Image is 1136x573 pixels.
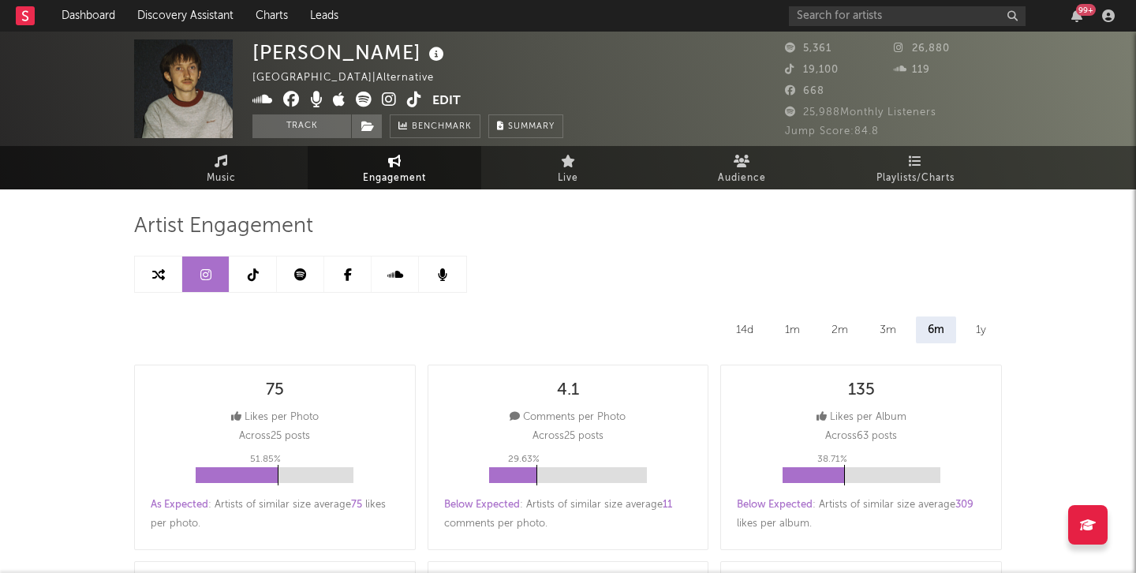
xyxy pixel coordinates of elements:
[785,65,839,75] span: 19,100
[444,496,693,534] div: : Artists of similar size average comments per photo .
[412,118,472,137] span: Benchmark
[718,169,766,188] span: Audience
[894,65,930,75] span: 119
[252,114,351,138] button: Track
[828,146,1002,189] a: Playlists/Charts
[785,126,879,137] span: Jump Score: 84.8
[252,69,452,88] div: [GEOGRAPHIC_DATA] | Alternative
[351,500,362,510] span: 75
[785,86,824,96] span: 668
[816,408,906,427] div: Likes per Album
[724,316,765,343] div: 14d
[252,39,448,66] div: [PERSON_NAME]
[820,316,860,343] div: 2m
[737,496,985,534] div: : Artists of similar size average likes per album .
[239,427,310,446] p: Across 25 posts
[444,500,520,510] span: Below Expected
[825,427,897,446] p: Across 63 posts
[134,146,308,189] a: Music
[207,169,236,188] span: Music
[432,92,461,111] button: Edit
[151,500,208,510] span: As Expected
[785,43,831,54] span: 5,361
[663,500,672,510] span: 11
[737,500,813,510] span: Below Expected
[785,107,936,118] span: 25,988 Monthly Listeners
[868,316,908,343] div: 3m
[773,316,812,343] div: 1m
[1071,9,1082,22] button: 99+
[151,496,399,534] div: : Artists of similar size average likes per photo .
[363,169,426,188] span: Engagement
[266,381,284,400] div: 75
[655,146,828,189] a: Audience
[955,500,973,510] span: 309
[134,217,313,236] span: Artist Engagement
[894,43,950,54] span: 26,880
[916,316,956,343] div: 6m
[390,114,480,138] a: Benchmark
[508,450,540,469] p: 29.63 %
[308,146,481,189] a: Engagement
[817,450,847,469] p: 38.71 %
[1076,4,1096,16] div: 99 +
[532,427,603,446] p: Across 25 posts
[789,6,1026,26] input: Search for artists
[558,169,578,188] span: Live
[481,146,655,189] a: Live
[250,450,281,469] p: 51.85 %
[488,114,563,138] button: Summary
[508,122,555,131] span: Summary
[510,408,626,427] div: Comments per Photo
[557,381,579,400] div: 4.1
[964,316,998,343] div: 1y
[231,408,319,427] div: Likes per Photo
[848,381,875,400] div: 135
[876,169,955,188] span: Playlists/Charts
